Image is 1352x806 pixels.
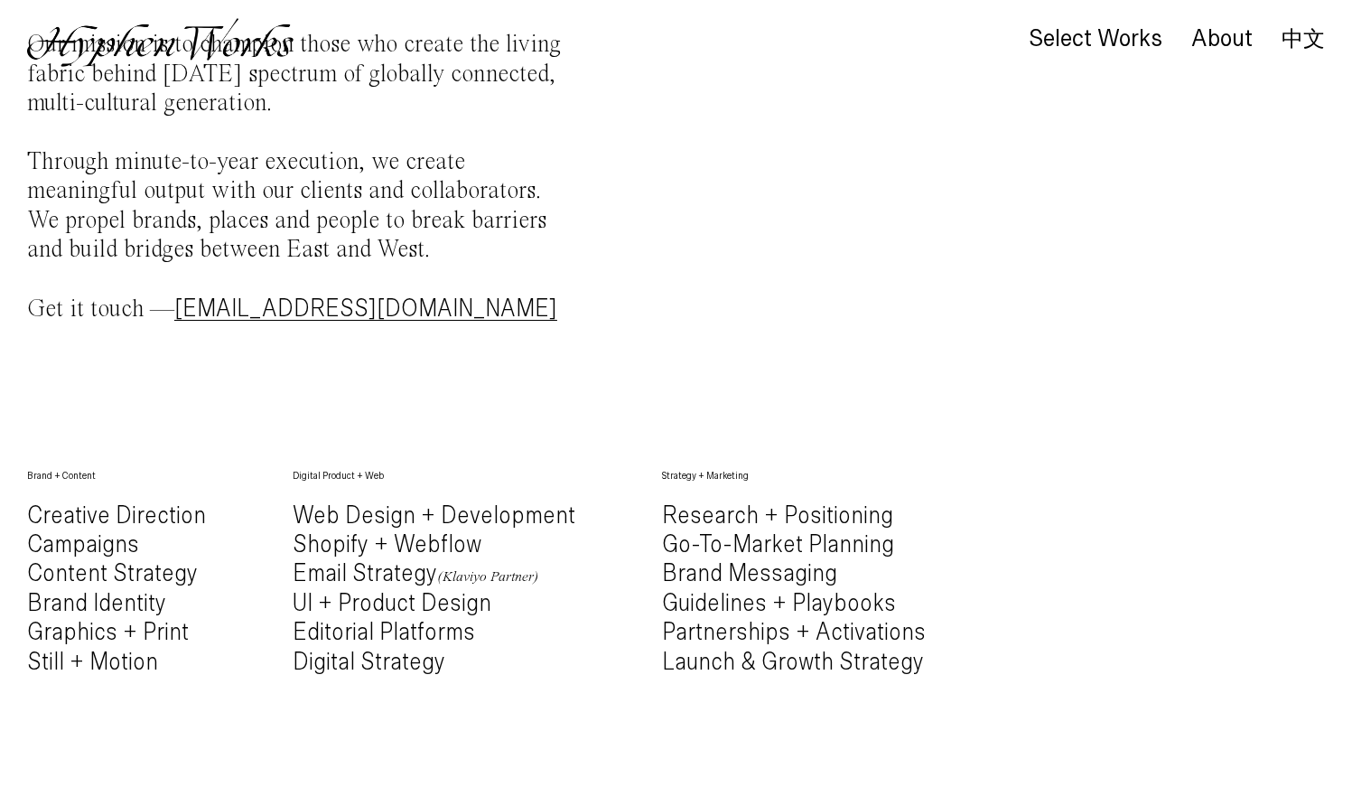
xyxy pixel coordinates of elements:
[437,570,538,585] em: (Klaviyo Partner)
[27,31,568,324] p: Our mission is to champion those who create the living fabric behind [DATE] spectrum of globally ...
[1029,26,1162,52] div: Select Works
[27,501,206,677] h4: Creative Direction Campaigns Content Strategy Brand Identity Graphics + Print Still + Motion
[662,501,926,677] h4: Research + Positioning Go-To-Market Planning Brand Messaging Guidelines + Playbooks Partnerships ...
[27,469,206,483] h6: Brand + Content
[1191,30,1253,50] a: About
[1282,29,1325,49] a: 中文
[27,18,294,67] img: Hyphen Works
[174,296,557,321] a: [EMAIL_ADDRESS][DOMAIN_NAME]
[293,501,575,677] h4: Web Design + Development Shopify + Webflow Email Strategy UI + Product Design Editorial Platforms...
[1029,30,1162,50] a: Select Works
[293,469,575,483] h6: Digital Product + Web
[1191,26,1253,52] div: About
[662,469,926,483] h6: Strategy + Marketing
